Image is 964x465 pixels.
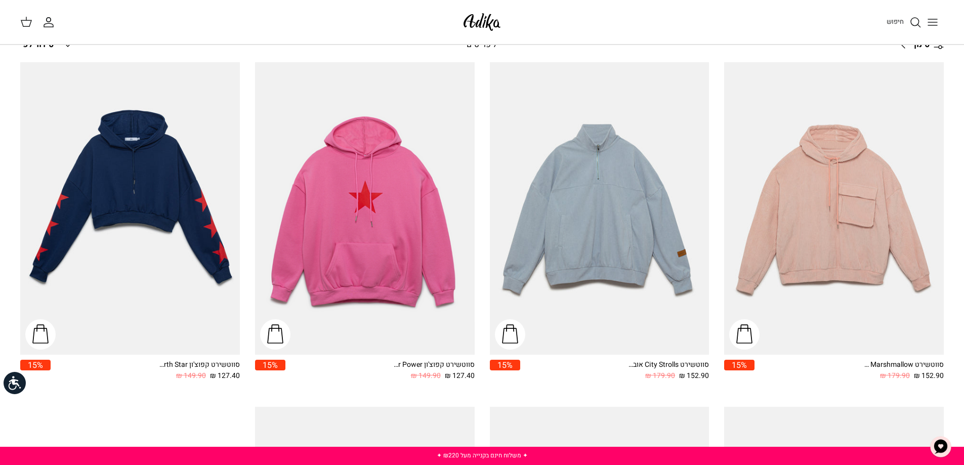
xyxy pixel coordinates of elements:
[255,62,475,355] a: סווטשירט קפוצ'ון Star Power אוברסייז
[724,62,944,355] a: סווטשירט Walking On Marshmallow
[863,360,944,370] div: סווטשירט Walking On Marshmallow
[20,62,240,355] a: סווטשירט קפוצ'ון North Star אוברסייז
[926,432,956,462] button: צ'אט
[285,360,475,382] a: סווטשירט קפוצ'ון Star Power אוברסייז 127.40 ₪ 149.90 ₪
[394,360,475,370] div: סווטשירט קפוצ'ון Star Power אוברסייז
[20,360,51,382] a: 15%
[914,370,944,382] span: 152.90 ₪
[490,360,520,370] span: 15%
[520,360,709,382] a: סווטשירט City Strolls אוברסייז 152.90 ₪ 179.90 ₪
[255,360,285,382] a: 15%
[887,17,904,26] span: חיפוש
[880,370,910,382] span: 179.90 ₪
[159,360,240,370] div: סווטשירט קפוצ'ון North Star אוברסייז
[445,370,475,382] span: 127.40 ₪
[490,360,520,382] a: 15%
[645,370,675,382] span: 179.90 ₪
[411,370,441,382] span: 149.90 ₪
[210,370,240,382] span: 127.40 ₪
[255,360,285,370] span: 15%
[490,62,709,355] a: סווטשירט City Strolls אוברסייז
[176,370,206,382] span: 149.90 ₪
[20,38,54,51] span: סידור לפי
[724,360,755,370] span: 15%
[679,370,709,382] span: 152.90 ₪
[460,10,504,34] img: Adika IL
[921,11,944,33] button: Toggle menu
[437,451,528,460] a: ✦ משלוח חינם בקנייה מעל ₪220 ✦
[755,360,944,382] a: סווטשירט Walking On Marshmallow 152.90 ₪ 179.90 ₪
[887,16,921,28] a: חיפוש
[51,360,240,382] a: סווטשירט קפוצ'ון North Star אוברסייז 127.40 ₪ 149.90 ₪
[628,360,709,370] div: סווטשירט City Strolls אוברסייז
[20,360,51,370] span: 15%
[43,16,59,28] a: החשבון שלי
[724,360,755,382] a: 15%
